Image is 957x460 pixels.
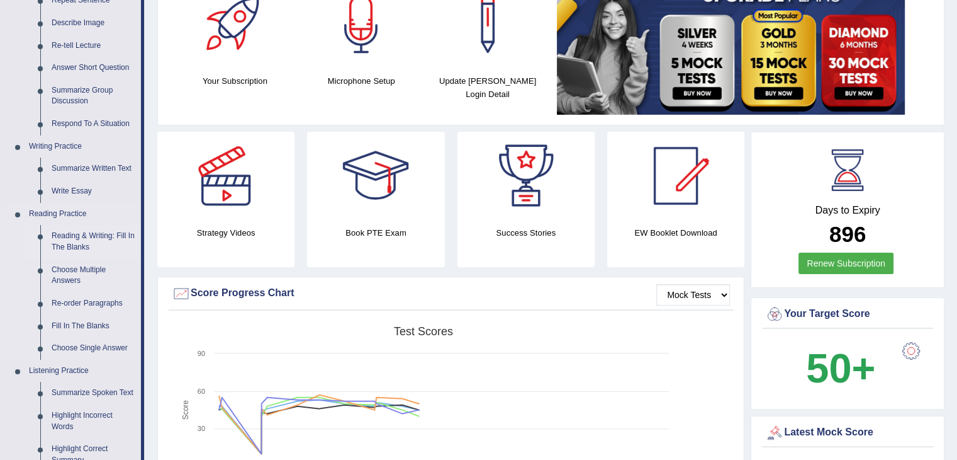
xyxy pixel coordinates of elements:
b: 50+ [806,345,875,391]
h4: Days to Expiry [765,205,930,216]
a: Choose Single Answer [46,337,141,360]
h4: Update [PERSON_NAME] Login Detail [431,74,545,101]
a: Answer Short Question [46,57,141,79]
a: Summarize Group Discussion [46,79,141,113]
text: 90 [198,350,205,357]
tspan: Test scores [394,325,453,338]
a: Reading & Writing: Fill In The Blanks [46,225,141,258]
div: Score Progress Chart [172,284,730,303]
a: Renew Subscription [798,253,893,274]
h4: Your Subscription [178,74,292,88]
div: Latest Mock Score [765,423,930,442]
a: Re-order Paragraphs [46,292,141,315]
a: Fill In The Blanks [46,315,141,338]
a: Summarize Spoken Text [46,382,141,405]
a: Summarize Written Text [46,158,141,180]
tspan: Score [181,400,190,420]
text: 30 [198,425,205,432]
h4: Microphone Setup [305,74,418,88]
a: Writing Practice [23,135,141,158]
a: Choose Multiple Answers [46,259,141,292]
h4: Book PTE Exam [307,226,444,239]
a: Respond To A Situation [46,113,141,135]
text: 60 [198,388,205,395]
a: Listening Practice [23,360,141,382]
b: 896 [829,222,866,246]
h4: EW Booklet Download [607,226,744,239]
a: Write Essay [46,180,141,203]
div: Your Target Score [765,305,930,324]
a: Re-tell Lecture [46,35,141,57]
a: Describe Image [46,12,141,35]
h4: Success Stories [457,226,595,239]
a: Reading Practice [23,203,141,226]
h4: Strategy Videos [157,226,294,239]
a: Highlight Incorrect Words [46,405,141,438]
